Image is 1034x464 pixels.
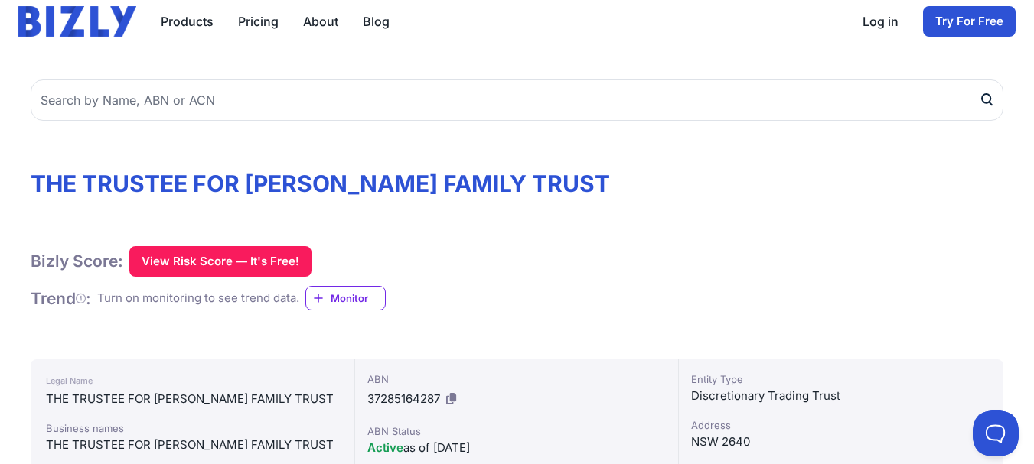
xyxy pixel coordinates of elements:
div: Legal Name [46,372,339,390]
div: Address [691,417,990,433]
div: as of [DATE] [367,439,667,457]
div: THE TRUSTEE FOR [PERSON_NAME] FAMILY TRUST [46,390,339,408]
span: Monitor [331,290,385,306]
a: Monitor [305,286,386,310]
button: View Risk Score — It's Free! [129,246,312,277]
h1: THE TRUSTEE FOR [PERSON_NAME] FAMILY TRUST [31,170,1003,197]
a: About [303,12,338,31]
div: ABN [367,372,667,387]
input: Search by Name, ABN or ACN [31,79,1003,121]
div: Business names [46,420,339,436]
a: Try For Free [923,6,1016,37]
iframe: Toggle Customer Support [973,410,1019,456]
span: Active [367,440,403,455]
h1: Trend : [31,288,91,309]
div: ABN Status [367,423,667,439]
div: Discretionary Trading Trust [691,387,990,405]
span: 37285164287 [367,391,440,406]
a: Blog [363,12,390,31]
div: THE TRUSTEE FOR [PERSON_NAME] FAMILY TRUST [46,436,339,454]
button: Products [161,12,214,31]
div: NSW 2640 [691,433,990,451]
div: Entity Type [691,372,990,387]
div: Turn on monitoring to see trend data. [97,290,299,307]
h1: Bizly Score: [31,251,123,271]
a: Pricing [238,12,279,31]
a: Log in [863,12,899,31]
